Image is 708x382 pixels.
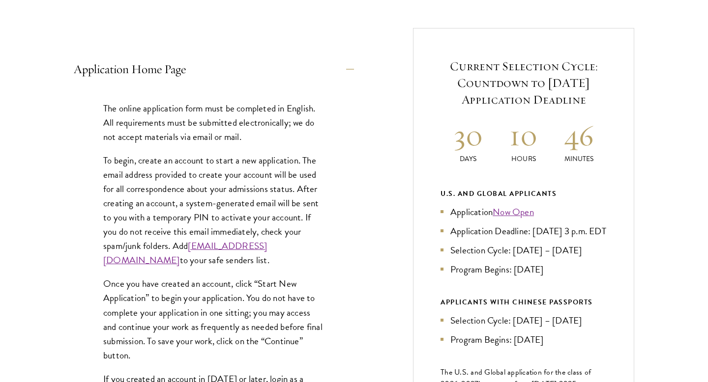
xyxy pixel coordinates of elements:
[441,154,496,164] p: Days
[103,276,324,362] p: Once you have created an account, click “Start New Application” to begin your application. You do...
[551,154,607,164] p: Minutes
[441,224,607,238] li: Application Deadline: [DATE] 3 p.m. EDT
[551,117,607,154] h2: 46
[493,205,534,219] a: Now Open
[441,296,607,308] div: APPLICANTS WITH CHINESE PASSPORTS
[441,243,607,257] li: Selection Cycle: [DATE] – [DATE]
[103,239,267,267] a: [EMAIL_ADDRESS][DOMAIN_NAME]
[74,57,354,81] button: Application Home Page
[441,313,607,327] li: Selection Cycle: [DATE] – [DATE]
[103,101,324,144] p: The online application form must be completed in English. All requirements must be submitted elec...
[441,262,607,276] li: Program Begins: [DATE]
[441,58,607,108] h5: Current Selection Cycle: Countdown to [DATE] Application Deadline
[441,332,607,347] li: Program Begins: [DATE]
[496,117,552,154] h2: 10
[441,188,607,200] div: U.S. and Global Applicants
[441,205,607,219] li: Application
[496,154,552,164] p: Hours
[103,153,324,268] p: To begin, create an account to start a new application. The email address provided to create your...
[441,117,496,154] h2: 30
